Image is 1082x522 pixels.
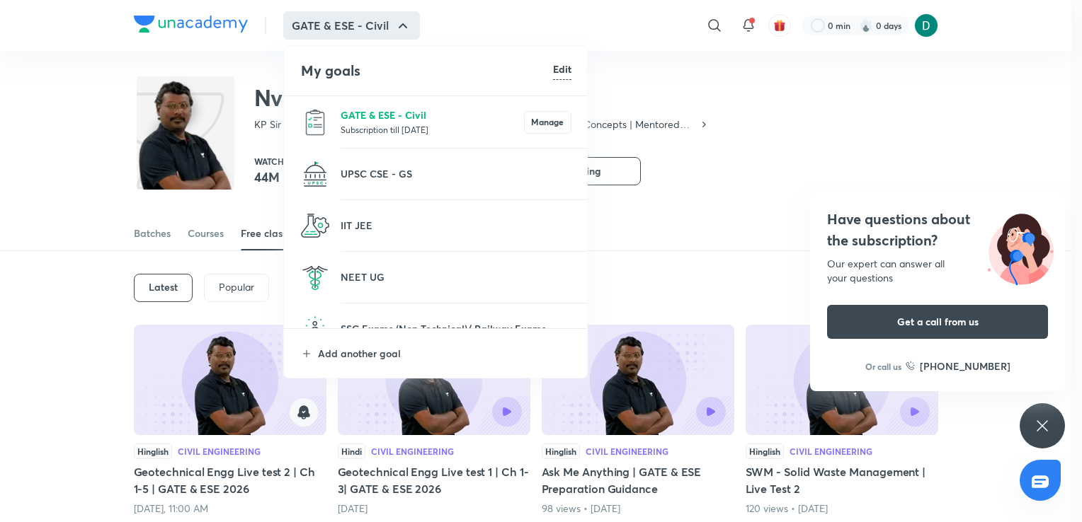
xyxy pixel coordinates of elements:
[301,108,329,137] img: GATE & ESE - Civil
[301,315,329,343] img: SSC Exams (Non Technical)/ Railway Exams
[301,263,329,291] img: NEET UG
[301,160,329,188] img: UPSC CSE - GS
[341,321,571,336] p: SSC Exams (Non Technical)/ Railway Exams
[553,62,571,76] h6: Edit
[524,111,571,134] button: Manage
[318,346,571,361] p: Add another goal
[341,122,524,137] p: Subscription till [DATE]
[341,166,571,181] p: UPSC CSE - GS
[301,211,329,240] img: IIT JEE
[341,218,571,233] p: IIT JEE
[341,269,571,284] p: NEET UG
[341,108,524,122] p: GATE & ESE - Civil
[301,60,553,81] h4: My goals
